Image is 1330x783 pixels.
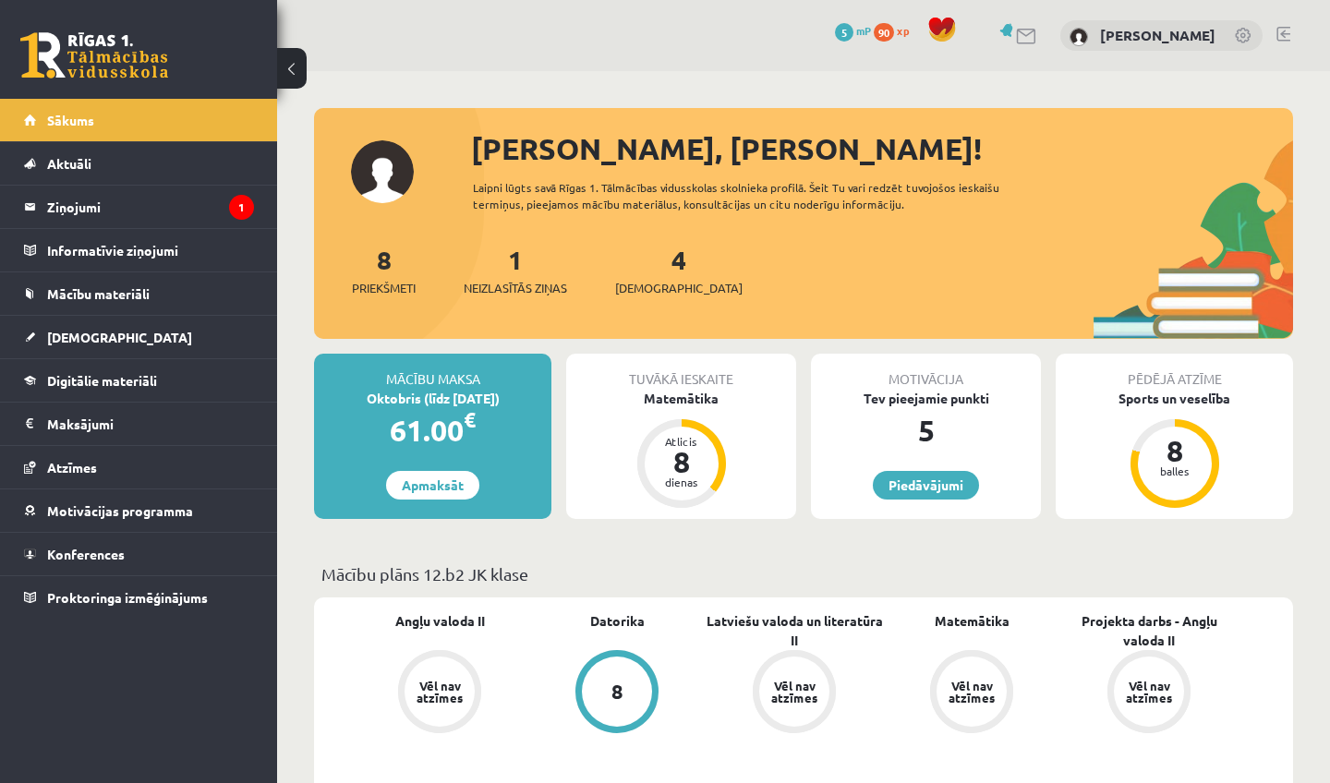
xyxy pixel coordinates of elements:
span: 5 [835,23,853,42]
div: Tuvākā ieskaite [566,354,796,389]
div: Pēdējā atzīme [1056,354,1293,389]
div: 8 [1147,436,1203,465]
a: Mācību materiāli [24,272,254,315]
a: Ziņojumi1 [24,186,254,228]
span: Atzīmes [47,459,97,476]
a: Digitālie materiāli [24,359,254,402]
a: Vēl nav atzīmes [706,650,883,737]
a: [DEMOGRAPHIC_DATA] [24,316,254,358]
span: 90 [874,23,894,42]
a: Piedāvājumi [873,471,979,500]
a: Latviešu valoda un literatūra II [706,611,883,650]
span: € [464,406,476,433]
a: [PERSON_NAME] [1100,26,1215,44]
a: Motivācijas programma [24,489,254,532]
span: [DEMOGRAPHIC_DATA] [47,329,192,345]
span: Proktoringa izmēģinājums [47,589,208,606]
div: 8 [611,681,623,702]
img: Patrīcija Nikola Kirika [1070,28,1088,46]
a: Vēl nav atzīmes [351,650,528,737]
a: Projekta darbs - Angļu valoda II [1060,611,1238,650]
div: Vēl nav atzīmes [414,680,465,704]
legend: Maksājumi [47,403,254,445]
a: 4[DEMOGRAPHIC_DATA] [615,243,743,297]
a: Apmaksāt [386,471,479,500]
span: Neizlasītās ziņas [464,279,567,297]
div: 5 [811,408,1041,452]
a: Vēl nav atzīmes [883,650,1060,737]
a: Proktoringa izmēģinājums [24,576,254,619]
div: Sports un veselība [1056,389,1293,408]
div: 8 [654,447,709,476]
a: 5 mP [835,23,871,38]
span: Digitālie materiāli [47,372,157,389]
div: balles [1147,465,1203,476]
div: Mācību maksa [314,354,551,389]
div: Vēl nav atzīmes [946,680,997,704]
a: 8 [528,650,706,737]
a: 1Neizlasītās ziņas [464,243,567,297]
span: Mācību materiāli [47,285,150,302]
a: Sports un veselība 8 balles [1056,389,1293,511]
a: Rīgas 1. Tālmācības vidusskola [20,32,168,78]
a: Maksājumi [24,403,254,445]
span: Sākums [47,112,94,128]
div: Matemātika [566,389,796,408]
a: Aktuāli [24,142,254,185]
span: mP [856,23,871,38]
div: dienas [654,476,709,488]
div: 61.00 [314,408,551,452]
span: Motivācijas programma [47,502,193,519]
div: Oktobris (līdz [DATE]) [314,389,551,408]
span: Aktuāli [47,155,91,172]
a: Angļu valoda II [395,611,485,631]
span: Priekšmeti [352,279,416,297]
div: Vēl nav atzīmes [1123,680,1175,704]
a: Matemātika [935,611,1010,631]
i: 1 [229,195,254,220]
legend: Ziņojumi [47,186,254,228]
span: [DEMOGRAPHIC_DATA] [615,279,743,297]
div: Tev pieejamie punkti [811,389,1041,408]
div: [PERSON_NAME], [PERSON_NAME]! [471,126,1293,171]
div: Vēl nav atzīmes [768,680,820,704]
a: Konferences [24,533,254,575]
a: Informatīvie ziņojumi [24,229,254,271]
a: 8Priekšmeti [352,243,416,297]
span: Konferences [47,546,125,562]
div: Laipni lūgts savā Rīgas 1. Tālmācības vidusskolas skolnieka profilā. Šeit Tu vari redzēt tuvojošo... [473,179,1060,212]
a: Sākums [24,99,254,141]
a: 90 xp [874,23,918,38]
a: Matemātika Atlicis 8 dienas [566,389,796,511]
div: Atlicis [654,436,709,447]
a: Vēl nav atzīmes [1060,650,1238,737]
div: Motivācija [811,354,1041,389]
a: Datorika [590,611,645,631]
span: xp [897,23,909,38]
a: Atzīmes [24,446,254,488]
p: Mācību plāns 12.b2 JK klase [321,561,1286,586]
legend: Informatīvie ziņojumi [47,229,254,271]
